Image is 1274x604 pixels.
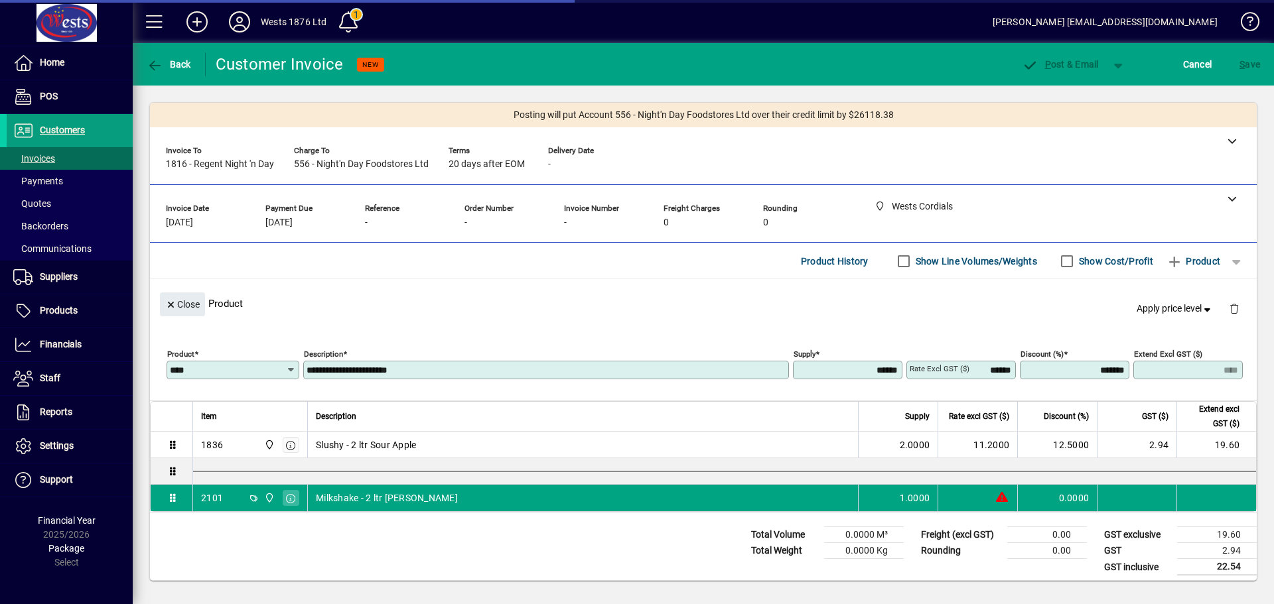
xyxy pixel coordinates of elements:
[1137,302,1214,316] span: Apply price level
[48,543,84,554] span: Package
[7,80,133,113] a: POS
[1097,432,1176,458] td: 2.94
[40,474,73,485] span: Support
[150,279,1257,328] div: Product
[993,11,1218,32] div: [PERSON_NAME] [EMAIL_ADDRESS][DOMAIN_NAME]
[1183,54,1212,75] span: Cancel
[564,217,567,228] span: -
[40,271,78,282] span: Suppliers
[1097,543,1177,559] td: GST
[40,57,64,68] span: Home
[824,543,904,559] td: 0.0000 Kg
[914,543,1007,559] td: Rounding
[143,52,194,76] button: Back
[1167,251,1220,272] span: Product
[40,91,58,101] span: POS
[664,217,669,228] span: 0
[1160,249,1227,273] button: Product
[7,46,133,80] a: Home
[1017,485,1097,511] td: 0.0000
[201,438,223,452] div: 1836
[7,430,133,463] a: Settings
[1177,527,1257,543] td: 19.60
[796,249,874,273] button: Product History
[1177,543,1257,559] td: 2.94
[7,170,133,192] a: Payments
[1142,409,1168,424] span: GST ($)
[7,261,133,294] a: Suppliers
[7,294,133,328] a: Products
[216,54,344,75] div: Customer Invoice
[1022,59,1099,70] span: ost & Email
[1017,432,1097,458] td: 12.5000
[1134,349,1202,359] mat-label: Extend excl GST ($)
[7,463,133,497] a: Support
[316,409,356,424] span: Description
[1180,52,1216,76] button: Cancel
[914,527,1007,543] td: Freight (excl GST)
[548,159,551,170] span: -
[147,59,191,70] span: Back
[167,349,194,359] mat-label: Product
[1236,52,1263,76] button: Save
[910,364,969,373] mat-label: Rate excl GST ($)
[40,406,72,417] span: Reports
[946,438,1009,452] div: 11.2000
[7,396,133,429] a: Reports
[261,11,326,32] div: Wests 1876 Ltd
[40,373,60,383] span: Staff
[40,339,82,349] span: Financials
[13,153,55,164] span: Invoices
[265,217,293,228] span: [DATE]
[900,491,930,505] span: 1.0000
[1097,527,1177,543] td: GST exclusive
[218,10,261,34] button: Profile
[13,243,92,254] span: Communications
[165,294,200,316] span: Close
[1131,297,1219,321] button: Apply price level
[160,292,205,316] button: Close
[40,305,78,316] span: Products
[1177,559,1257,575] td: 22.54
[514,108,894,122] span: Posting will put Account 556 - Night'n Day Foodstores Ltd over their credit limit by $26118.38
[362,60,379,69] span: NEW
[1007,527,1087,543] td: 0.00
[801,251,869,272] span: Product History
[824,527,904,543] td: 0.0000 M³
[294,159,429,170] span: 556 - Night'n Day Foodstores Ltd
[744,527,824,543] td: Total Volume
[316,491,458,505] span: Milkshake - 2 ltr [PERSON_NAME]
[449,159,525,170] span: 20 days after EOM
[261,438,276,452] span: Wests Cordials
[13,221,68,231] span: Backorders
[1176,432,1256,458] td: 19.60
[1044,409,1089,424] span: Discount (%)
[316,438,416,452] span: Slushy - 2 ltr Sour Apple
[744,543,824,559] td: Total Weight
[166,159,274,170] span: 1816 - Regent Night 'n Day
[794,349,815,359] mat-label: Supply
[1185,402,1239,431] span: Extend excl GST ($)
[7,237,133,260] a: Communications
[1231,3,1257,46] a: Knowledge Base
[7,362,133,395] a: Staff
[1045,59,1051,70] span: P
[1239,59,1245,70] span: S
[949,409,1009,424] span: Rate excl GST ($)
[913,255,1037,268] label: Show Line Volumes/Weights
[1239,54,1260,75] span: ave
[38,515,96,526] span: Financial Year
[1007,543,1087,559] td: 0.00
[1218,302,1250,314] app-page-header-button: Delete
[7,328,133,361] a: Financials
[176,10,218,34] button: Add
[1015,52,1105,76] button: Post & Email
[7,215,133,237] a: Backorders
[304,349,343,359] mat-label: Description
[40,125,85,135] span: Customers
[201,491,223,505] div: 2101
[133,52,206,76] app-page-header-button: Back
[7,147,133,170] a: Invoices
[201,409,217,424] span: Item
[13,198,51,209] span: Quotes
